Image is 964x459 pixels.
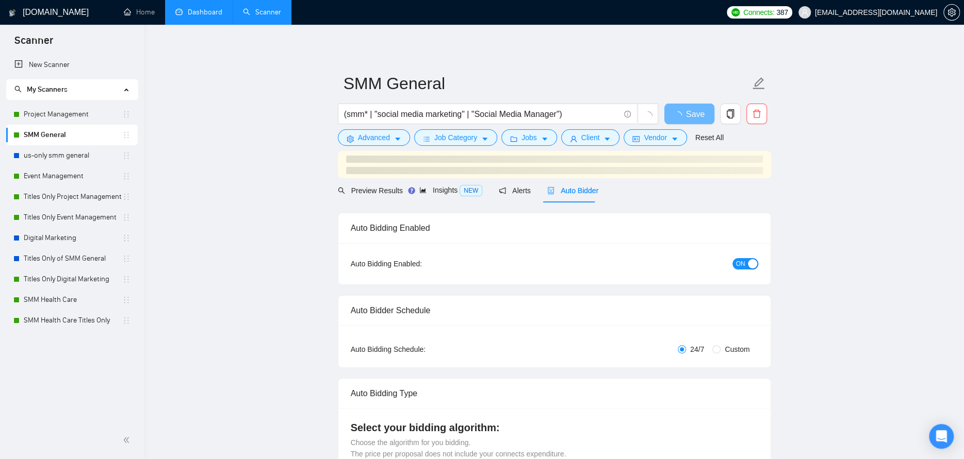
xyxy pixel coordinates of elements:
[581,132,600,143] span: Client
[122,151,130,160] span: holder
[419,186,482,194] span: Insights
[6,33,61,55] span: Scanner
[351,296,758,325] div: Auto Bidder Schedule
[943,4,960,21] button: setting
[351,344,486,355] div: Auto Bidding Schedule:
[24,166,122,186] a: Event Management
[14,86,22,93] span: search
[624,129,687,146] button: idcardVendorcaret-down
[664,104,714,124] button: Save
[122,193,130,201] span: holder
[423,135,430,143] span: bars
[351,438,566,458] span: Choose the algorithm for you bidding. The price per proposal does not include your connects expen...
[686,344,708,355] span: 24/7
[24,248,122,269] a: Titles Only of SMM General
[24,186,122,207] a: Titles Only Project Management
[6,104,138,125] li: Project Management
[338,187,345,194] span: search
[122,254,130,263] span: holder
[776,7,788,18] span: 387
[481,135,488,143] span: caret-down
[501,129,557,146] button: folderJobscaret-down
[407,186,416,195] div: Tooltip anchor
[27,85,68,94] span: My Scanners
[414,129,497,146] button: barsJob Categorycaret-down
[674,111,686,120] span: loading
[632,135,640,143] span: idcard
[6,228,138,248] li: Digital Marketing
[123,435,133,445] span: double-left
[6,186,138,207] li: Titles Only Project Management
[743,7,774,18] span: Connects:
[24,310,122,331] a: SMM Health Care Titles Only
[547,187,554,194] span: robot
[122,172,130,180] span: holder
[6,248,138,269] li: Titles Only of SMM General
[122,296,130,304] span: holder
[122,131,130,139] span: holder
[122,275,130,283] span: holder
[6,145,138,166] li: us-only smm general
[14,55,129,75] a: New Scanner
[338,186,403,195] span: Preview Results
[122,316,130,325] span: holder
[643,111,652,121] span: loading
[929,424,954,449] div: Open Intercom Messenger
[499,187,506,194] span: notification
[695,132,724,143] a: Reset All
[124,8,155,16] a: homeHome
[419,186,427,194] span: area-chart
[394,135,401,143] span: caret-down
[24,104,122,125] a: Project Management
[6,55,138,75] li: New Scanner
[175,8,222,16] a: dashboardDashboard
[6,310,138,331] li: SMM Health Care Titles Only
[122,213,130,222] span: holder
[510,135,517,143] span: folder
[561,129,620,146] button: userClientcaret-down
[499,186,531,195] span: Alerts
[122,234,130,242] span: holder
[434,132,477,143] span: Job Category
[351,379,758,408] div: Auto Bidding Type
[243,8,281,16] a: searchScanner
[721,109,740,118] span: copy
[122,110,130,118] span: holder
[644,132,666,143] span: Vendor
[747,109,766,118] span: delete
[671,135,678,143] span: caret-down
[547,186,598,195] span: Auto Bidder
[14,85,68,94] span: My Scanners
[24,125,122,145] a: SMM General
[736,258,745,269] span: ON
[338,129,410,146] button: settingAdvancedcaret-down
[603,135,611,143] span: caret-down
[24,290,122,310] a: SMM Health Care
[746,104,767,124] button: delete
[344,108,619,121] input: Search Freelance Jobs...
[358,132,390,143] span: Advanced
[6,207,138,228] li: Titles Only Event Management
[624,111,631,117] span: info-circle
[347,135,354,143] span: setting
[9,5,16,21] img: logo
[943,8,960,16] a: setting
[570,135,577,143] span: user
[344,71,750,96] input: Scanner name...
[686,108,705,121] span: Save
[721,344,754,355] span: Custom
[460,185,482,196] span: NEW
[351,213,758,243] div: Auto Bidding Enabled
[6,290,138,310] li: SMM Health Care
[24,207,122,228] a: Titles Only Event Management
[6,125,138,145] li: SMM General
[6,269,138,290] li: Titles Only Digital Marketing
[541,135,548,143] span: caret-down
[6,166,138,186] li: Event Management
[801,9,808,16] span: user
[752,77,765,90] span: edit
[731,8,740,16] img: upwork-logo.png
[24,145,122,166] a: us-only smm general
[351,420,758,435] h4: Select your bidding algorithm:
